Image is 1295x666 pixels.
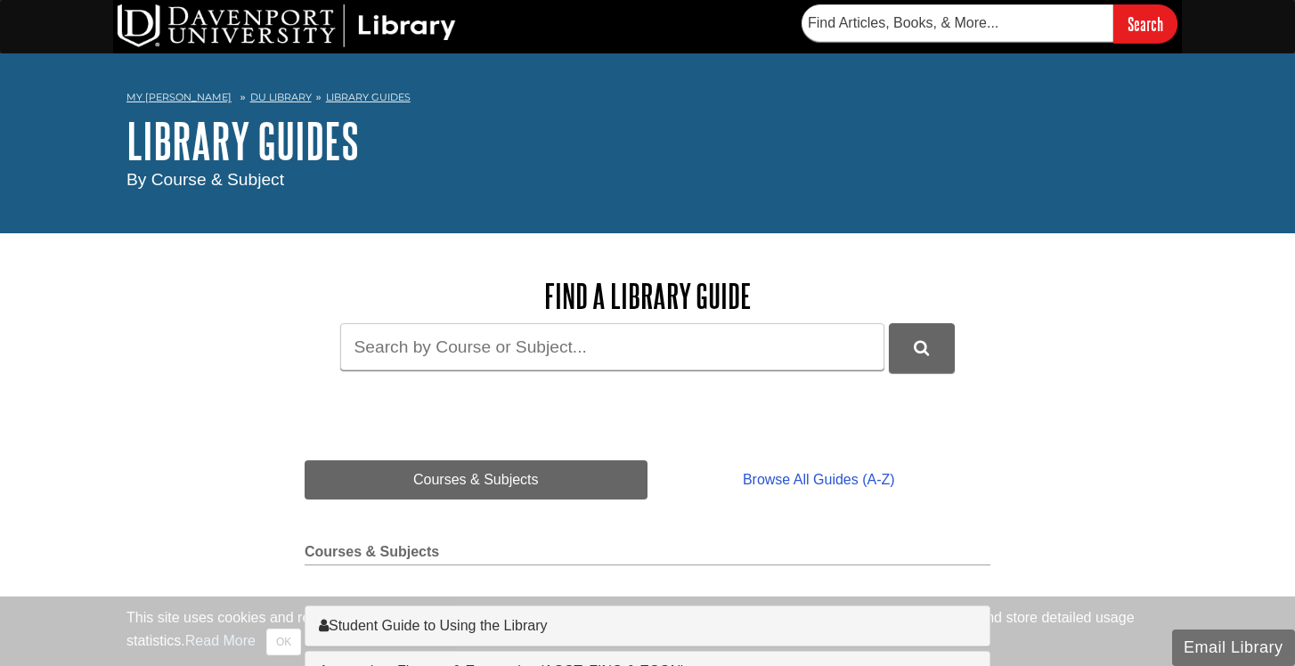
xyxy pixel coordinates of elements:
button: Close [266,629,301,655]
a: Read More [185,633,256,648]
input: Search [1113,4,1177,43]
h2: Find a Library Guide [305,278,990,314]
i: Search Library Guides [914,340,929,356]
a: Library Guides [326,91,411,103]
a: My [PERSON_NAME] [126,90,232,105]
h2: Courses & Subjects [305,544,990,565]
button: Email Library [1172,629,1295,666]
input: Find Articles, Books, & More... [802,4,1113,42]
div: By Course & Subject [126,167,1169,193]
h1: Library Guides [126,114,1169,167]
a: Browse All Guides (A-Z) [647,460,990,499]
nav: breadcrumb [126,85,1169,114]
a: DU Library [250,91,312,103]
a: Courses & Subjects [305,460,647,499]
img: DU Library [118,4,456,47]
input: Search by Course or Subject... [340,323,884,370]
div: This site uses cookies and records your IP address for usage statistics. Additionally, we use Goo... [126,607,1169,655]
a: Student Guide to Using the Library [319,615,976,637]
form: Searches DU Library's articles, books, and more [802,4,1177,43]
